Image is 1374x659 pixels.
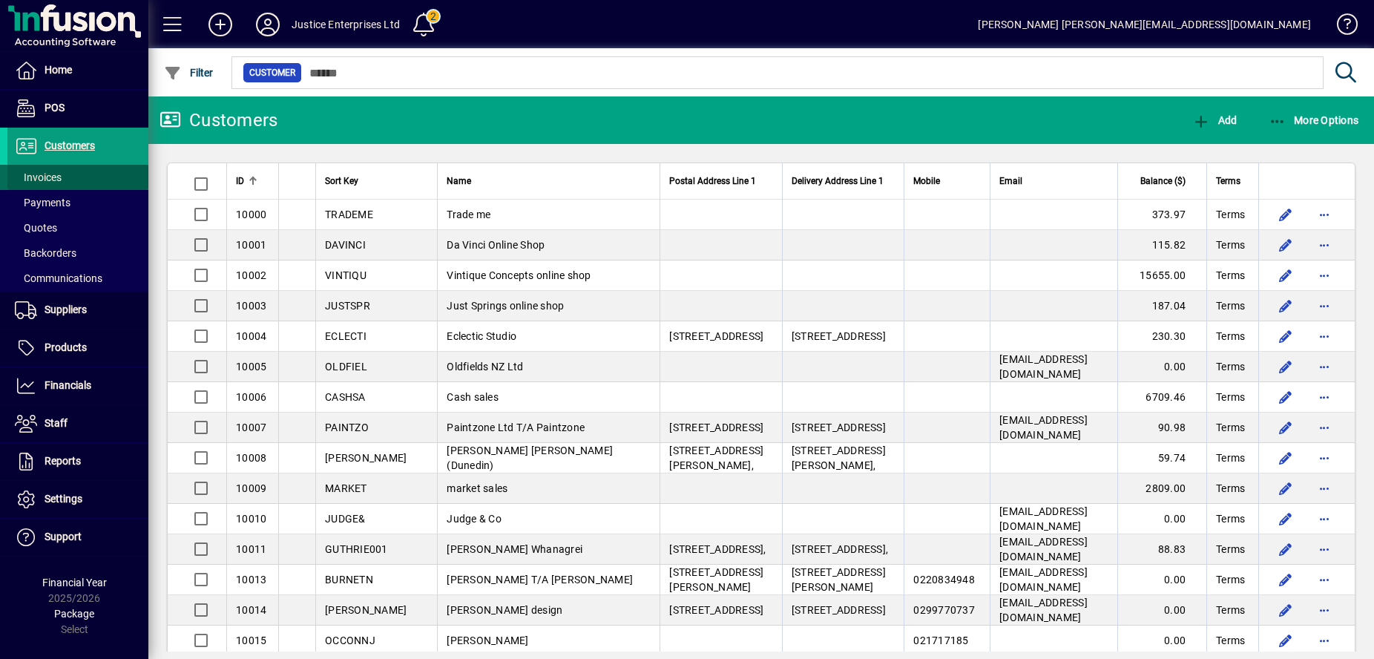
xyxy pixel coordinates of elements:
td: 187.04 [1117,291,1206,321]
span: Terms [1216,511,1245,526]
button: Edit [1274,446,1298,470]
td: 6709.46 [1117,382,1206,413]
button: Edit [1274,233,1298,257]
button: More options [1312,294,1336,318]
span: Home [45,64,72,76]
span: Communications [15,272,102,284]
span: OLDFIEL [325,361,367,373]
span: 021717185 [913,635,968,646]
a: Products [7,329,148,367]
td: 88.83 [1117,534,1206,565]
div: [PERSON_NAME] [PERSON_NAME][EMAIL_ADDRESS][DOMAIN_NAME] [978,13,1311,36]
a: Staff [7,405,148,442]
span: [STREET_ADDRESS] [669,604,763,616]
td: 230.30 [1117,321,1206,352]
span: [EMAIL_ADDRESS][DOMAIN_NAME] [999,414,1088,441]
td: 15655.00 [1117,260,1206,291]
button: More options [1312,263,1336,287]
span: 10004 [236,330,266,342]
a: Backorders [7,240,148,266]
span: [STREET_ADDRESS][PERSON_NAME], [792,445,886,471]
span: [STREET_ADDRESS] [669,422,763,433]
span: [STREET_ADDRESS] [792,330,886,342]
button: Edit [1274,476,1298,500]
span: 10005 [236,361,266,373]
span: 10007 [236,422,266,433]
button: Edit [1274,203,1298,226]
span: 10002 [236,269,266,281]
span: MARKET [325,482,367,494]
span: TRADEME [325,209,373,220]
span: Terms [1216,298,1245,313]
button: Add [197,11,244,38]
span: Customers [45,140,95,151]
div: Mobile [913,173,981,189]
span: [STREET_ADDRESS][PERSON_NAME], [669,445,763,471]
span: VINTIQU [325,269,366,281]
span: Sort Key [325,173,358,189]
button: More options [1312,446,1336,470]
span: [STREET_ADDRESS], [669,543,766,555]
button: More options [1312,324,1336,348]
span: 10014 [236,604,266,616]
span: Backorders [15,247,76,259]
span: Terms [1216,390,1245,404]
span: Delivery Address Line 1 [792,173,884,189]
span: Financial Year [42,577,107,588]
span: [STREET_ADDRESS] [669,330,763,342]
button: More options [1312,233,1336,257]
button: Add [1189,107,1240,134]
span: 10008 [236,452,266,464]
div: Email [999,173,1108,189]
a: Reports [7,443,148,480]
button: Edit [1274,537,1298,561]
span: Terms [1216,572,1245,587]
span: Terms [1216,420,1245,435]
span: CASHSA [325,391,366,403]
span: Da Vinci Online Shop [447,239,545,251]
span: Customer [249,65,295,80]
button: Filter [160,59,217,86]
span: Support [45,531,82,542]
button: More options [1312,203,1336,226]
span: Paintzone Ltd T/A Paintzone [447,422,585,433]
a: Quotes [7,215,148,240]
span: More Options [1269,114,1359,126]
div: Customers [160,108,277,132]
span: 0299770737 [913,604,975,616]
span: Vintique Concepts online shop [447,269,591,281]
a: Communications [7,266,148,291]
span: Quotes [15,222,57,234]
span: [STREET_ADDRESS], [792,543,888,555]
td: 0.00 [1117,595,1206,626]
a: POS [7,90,148,127]
a: Invoices [7,165,148,190]
span: [STREET_ADDRESS] [792,604,886,616]
button: Edit [1274,294,1298,318]
span: Package [54,608,94,620]
td: 2809.00 [1117,473,1206,504]
button: More options [1312,476,1336,500]
button: More options [1312,537,1336,561]
span: Terms [1216,633,1245,648]
span: market sales [447,482,507,494]
span: ECLECTI [325,330,366,342]
a: Suppliers [7,292,148,329]
span: [PERSON_NAME] [447,635,528,646]
span: [PERSON_NAME] [325,604,407,616]
span: Mobile [913,173,940,189]
span: BURNETN [325,574,373,586]
button: Edit [1274,629,1298,652]
span: JUDGE& [325,513,366,525]
td: 115.82 [1117,230,1206,260]
span: JUSTSPR [325,300,370,312]
span: Terms [1216,329,1245,344]
span: Staff [45,417,68,429]
button: More options [1312,507,1336,531]
span: Payments [15,197,70,209]
span: Trade me [447,209,490,220]
span: Terms [1216,481,1245,496]
button: More options [1312,416,1336,439]
span: [EMAIL_ADDRESS][DOMAIN_NAME] [999,597,1088,623]
span: 10009 [236,482,266,494]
